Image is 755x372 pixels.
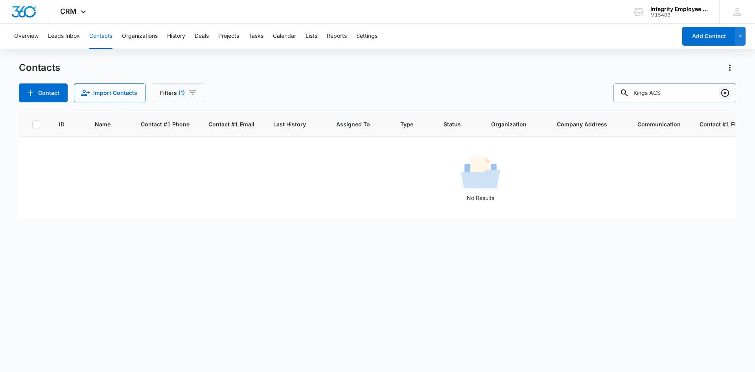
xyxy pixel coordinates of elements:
button: Clear [719,87,731,99]
button: Lists [306,24,317,49]
img: No Results [461,154,500,194]
button: Projects [218,24,239,49]
button: Filters [152,83,204,102]
button: Add Contact [19,83,68,102]
span: Contact #1 Phone [141,120,190,128]
span: Contact #1 First [700,120,743,128]
span: Status [444,120,461,128]
span: Communication [637,120,681,128]
span: Contact #1 Email [208,120,254,128]
span: (1) [179,90,185,96]
button: Actions [724,61,736,74]
button: History [167,24,185,49]
button: Calendar [273,24,296,49]
span: CRM [60,7,77,15]
button: Organizations [122,24,158,49]
input: Search Contacts [613,83,736,102]
button: Import Contacts [74,83,145,102]
div: account name [650,6,708,12]
button: Leads Inbox [48,24,80,49]
span: Type [400,120,413,128]
button: Contacts [89,24,112,49]
span: Organization [491,120,527,128]
button: Overview [14,24,39,49]
button: Settings [356,24,377,49]
span: Company Address [557,120,607,128]
button: Reports [327,24,347,49]
span: Last History [273,120,306,128]
h1: Contacts [19,62,60,74]
span: ID [59,120,64,128]
button: Tasks [249,24,263,49]
span: Name [95,120,110,128]
button: Add Contact [682,27,735,46]
div: account id [650,12,708,18]
button: Deals [195,24,209,49]
span: Assigned To [336,120,370,128]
